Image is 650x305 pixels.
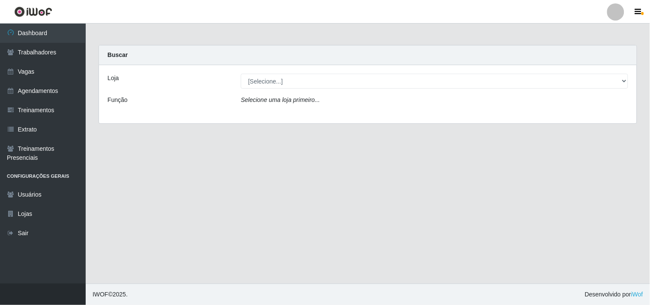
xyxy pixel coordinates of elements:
span: Desenvolvido por [585,290,643,299]
i: Selecione uma loja primeiro... [241,96,320,103]
img: CoreUI Logo [14,6,52,17]
span: IWOF [93,291,108,298]
strong: Buscar [108,51,128,58]
a: iWof [631,291,643,298]
label: Função [108,96,128,105]
label: Loja [108,74,119,83]
span: © 2025 . [93,290,128,299]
